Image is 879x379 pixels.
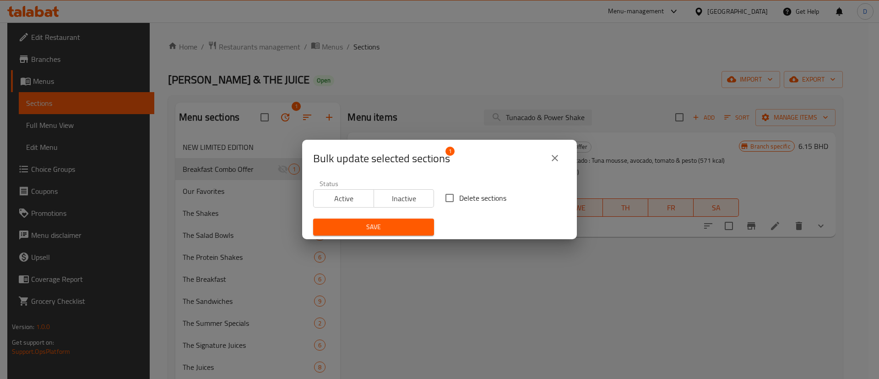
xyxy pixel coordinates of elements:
[378,192,431,205] span: Inactive
[459,192,506,203] span: Delete sections
[320,221,427,233] span: Save
[313,219,434,236] button: Save
[313,189,374,208] button: Active
[445,147,455,156] span: 1
[313,151,450,166] span: Selected section count
[544,147,566,169] button: close
[374,189,434,208] button: Inactive
[317,192,370,205] span: Active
